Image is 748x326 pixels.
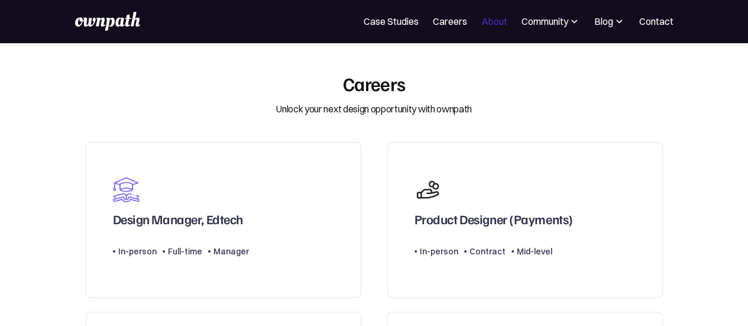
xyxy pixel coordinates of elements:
[415,211,573,227] div: Product Designer (Payments)
[517,244,552,259] div: Mid-level
[481,14,507,28] a: About
[113,211,243,227] div: Design Manager, Edtech
[469,244,506,259] div: Contract
[168,244,202,259] div: Full-time
[343,72,406,95] div: Careers
[639,14,673,28] a: Contact
[522,14,568,28] div: Community
[213,244,249,259] div: Manager
[364,14,419,28] a: Case Studies
[433,14,467,28] a: Careers
[118,244,157,259] div: In-person
[276,102,472,116] div: Unlock your next design opportunity with ownpath
[594,14,613,28] div: Blog
[387,142,663,297] a: Product Designer (Payments)In-personContractMid-level
[522,14,580,28] div: Community
[594,14,625,28] div: Blog
[420,244,458,259] div: In-person
[86,142,361,297] a: Design Manager, EdtechIn-personFull-timeManager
